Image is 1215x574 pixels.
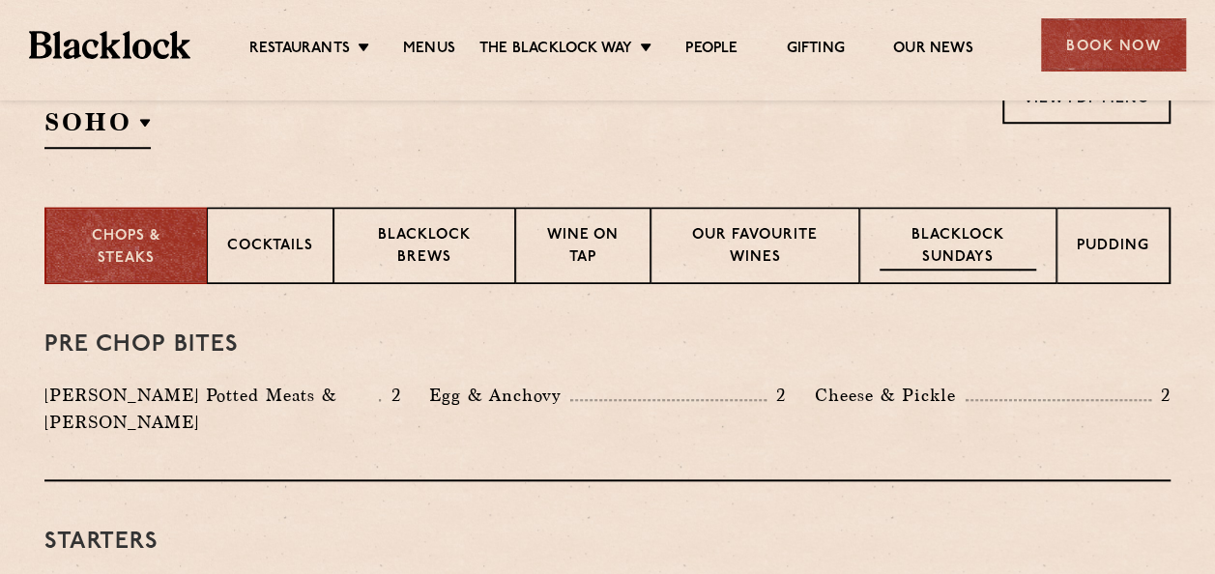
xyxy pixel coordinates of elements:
a: Menus [403,40,455,61]
img: BL_Textured_Logo-footer-cropped.svg [29,31,190,58]
a: Gifting [786,40,844,61]
p: Egg & Anchovy [429,382,570,409]
h3: Starters [44,530,1171,555]
p: Our favourite wines [671,225,838,271]
p: Chops & Steaks [66,226,187,270]
p: 2 [767,383,786,408]
h3: Pre Chop Bites [44,332,1171,358]
p: Pudding [1077,236,1149,260]
a: Restaurants [249,40,350,61]
p: Cocktails [227,236,313,260]
a: People [685,40,738,61]
p: 2 [381,383,400,408]
a: The Blacklock Way [479,40,632,61]
p: Blacklock Sundays [880,225,1036,271]
div: Book Now [1041,18,1186,72]
h2: SOHO [44,105,151,149]
p: Blacklock Brews [354,225,495,271]
p: Wine on Tap [535,225,630,271]
p: [PERSON_NAME] Potted Meats & [PERSON_NAME] [44,382,379,436]
p: 2 [1151,383,1171,408]
a: Our News [893,40,973,61]
p: Cheese & Pickle [815,382,966,409]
